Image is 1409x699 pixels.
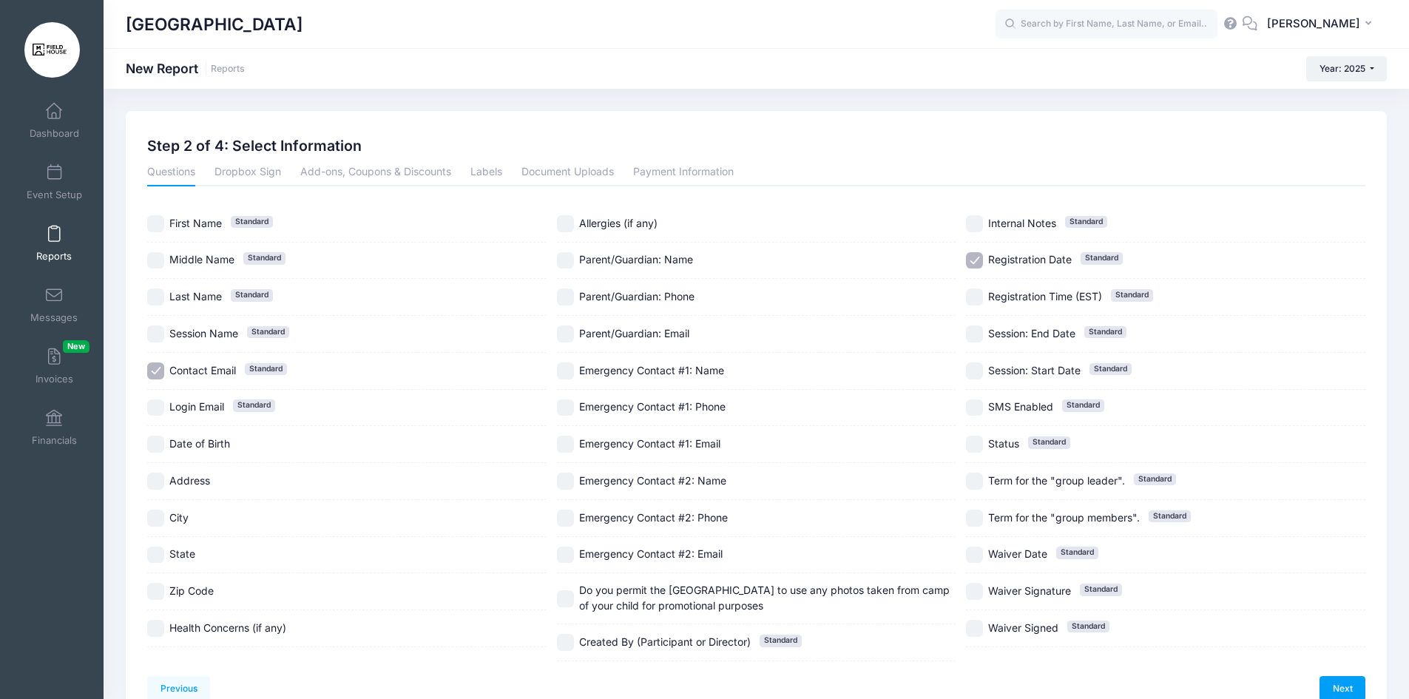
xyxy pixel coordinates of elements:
[147,547,164,564] input: State
[966,288,983,305] input: Registration Time (EST)Standard
[1149,510,1191,522] span: Standard
[557,547,574,564] input: Emergency Contact #2: Email
[966,215,983,232] input: Internal NotesStandard
[19,217,89,269] a: Reports
[988,253,1072,266] span: Registration Date
[169,217,222,229] span: First Name
[169,584,214,597] span: Zip Code
[147,473,164,490] input: Address
[233,399,275,411] span: Standard
[579,327,689,340] span: Parent/Guardian: Email
[147,252,164,269] input: Middle NameStandard
[557,325,574,342] input: Parent/Guardian: Email
[988,400,1053,413] span: SMS Enabled
[966,252,983,269] input: Registration DateStandard
[30,127,79,140] span: Dashboard
[147,583,164,600] input: Zip Code
[1067,621,1109,632] span: Standard
[557,362,574,379] input: Emergency Contact #1: Name
[126,61,245,76] h1: New Report
[966,547,983,564] input: Waiver DateStandard
[24,22,80,78] img: Marlton Field House
[1081,252,1123,264] span: Standard
[169,474,210,487] span: Address
[19,279,89,331] a: Messages
[147,399,164,416] input: Login EmailStandard
[579,635,751,648] span: Created By (Participant or Director)
[169,327,238,340] span: Session Name
[32,434,77,447] span: Financials
[169,290,222,303] span: Last Name
[19,340,89,392] a: InvoicesNew
[966,325,983,342] input: Session: End DateStandard
[966,510,983,527] input: Term for the "group members".Standard
[147,510,164,527] input: City
[579,437,720,450] span: Emergency Contact #1: Email
[169,547,195,560] span: State
[579,547,723,560] span: Emergency Contact #2: Email
[557,288,574,305] input: Parent/Guardian: Phone
[247,326,289,338] span: Standard
[169,400,224,413] span: Login Email
[169,621,286,634] span: Health Concerns (if any)
[1056,547,1098,558] span: Standard
[988,217,1056,229] span: Internal Notes
[557,634,574,651] input: Created By (Participant or Director)Standard
[988,437,1019,450] span: Status
[760,635,802,646] span: Standard
[147,138,362,155] h2: Step 2 of 4: Select Information
[966,362,983,379] input: Session: Start DateStandard
[557,510,574,527] input: Emergency Contact #2: Phone
[231,216,273,228] span: Standard
[19,156,89,208] a: Event Setup
[988,621,1058,634] span: Waiver Signed
[579,217,658,229] span: Allergies (if any)
[126,7,303,41] h1: [GEOGRAPHIC_DATA]
[211,64,245,75] a: Reports
[300,160,451,186] a: Add-ons, Coupons & Discounts
[147,325,164,342] input: Session NameStandard
[243,252,285,264] span: Standard
[579,474,726,487] span: Emergency Contact #2: Name
[147,620,164,637] input: Health Concerns (if any)
[579,253,693,266] span: Parent/Guardian: Name
[169,364,236,376] span: Contact Email
[231,289,273,301] span: Standard
[966,399,983,416] input: SMS EnabledStandard
[27,189,82,201] span: Event Setup
[557,252,574,269] input: Parent/Guardian: Name
[557,473,574,490] input: Emergency Contact #2: Name
[1089,363,1132,375] span: Standard
[579,290,695,303] span: Parent/Guardian: Phone
[988,327,1075,340] span: Session: End Date
[36,373,73,385] span: Invoices
[579,511,728,524] span: Emergency Contact #2: Phone
[169,511,189,524] span: City
[1134,473,1176,485] span: Standard
[147,362,164,379] input: Contact EmailStandard
[966,473,983,490] input: Term for the "group leader".Standard
[1080,584,1122,595] span: Standard
[1111,289,1153,301] span: Standard
[988,547,1047,560] span: Waiver Date
[579,400,726,413] span: Emergency Contact #1: Phone
[1084,326,1126,338] span: Standard
[557,215,574,232] input: Allergies (if any)
[521,160,614,186] a: Document Uploads
[30,311,78,324] span: Messages
[19,402,89,453] a: Financials
[966,583,983,600] input: Waiver SignatureStandard
[19,95,89,146] a: Dashboard
[1065,216,1107,228] span: Standard
[169,437,230,450] span: Date of Birth
[36,250,72,263] span: Reports
[147,215,164,232] input: First NameStandard
[579,364,724,376] span: Emergency Contact #1: Name
[966,436,983,453] input: StatusStandard
[996,10,1217,39] input: Search by First Name, Last Name, or Email...
[557,590,574,607] input: Do you permit the [GEOGRAPHIC_DATA] to use any photos taken from camp of your child for promotion...
[988,584,1071,597] span: Waiver Signature
[966,620,983,637] input: Waiver SignedStandard
[63,340,89,353] span: New
[988,474,1125,487] span: Term for the "group leader".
